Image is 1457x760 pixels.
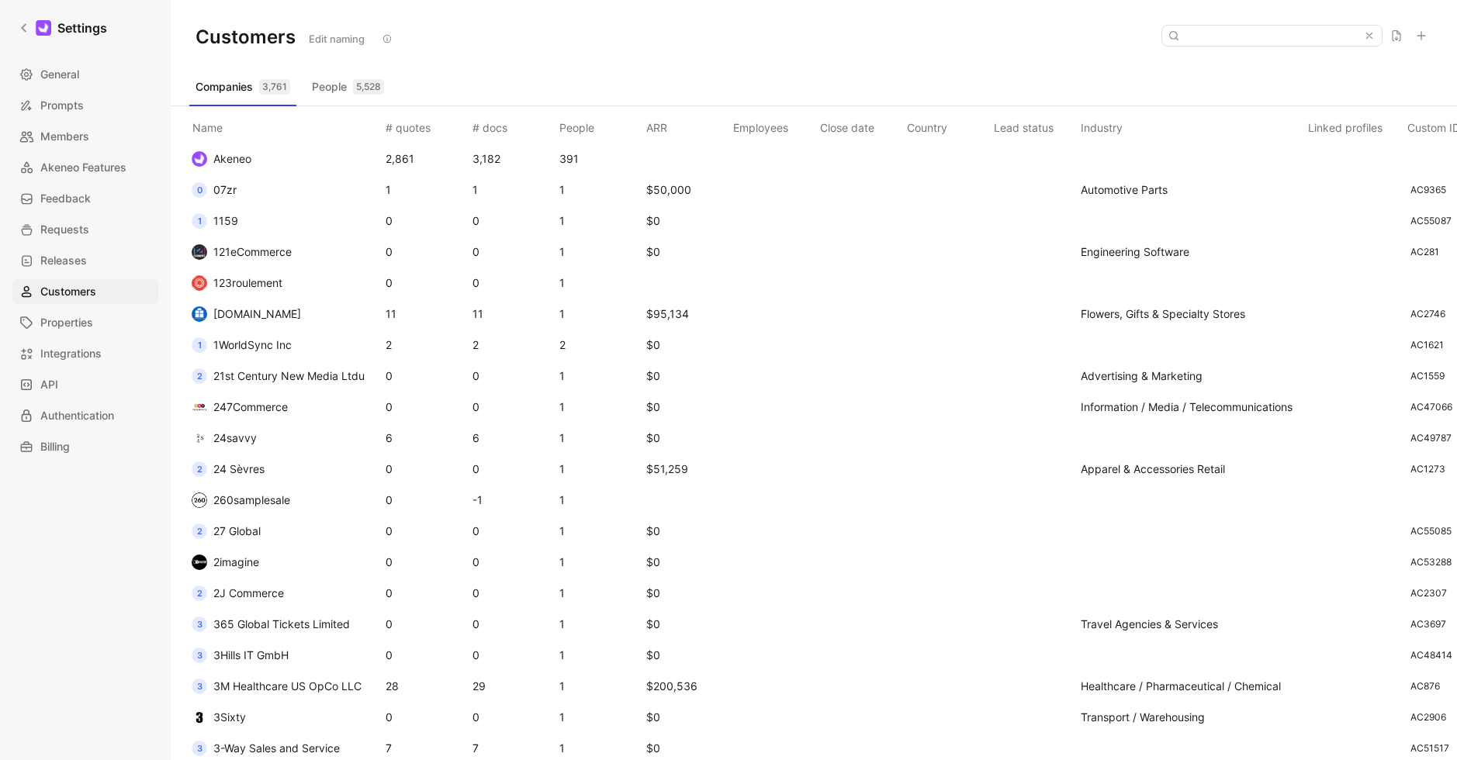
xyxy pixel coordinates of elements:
[186,519,266,544] button: 227 Global
[40,282,96,301] span: Customers
[213,679,362,693] span: 3M Healthcare US OpCo LLC
[186,395,293,420] button: logo247Commerce
[643,578,730,609] td: $0
[382,609,469,640] td: 0
[192,182,207,198] div: 0
[556,174,643,206] td: 1
[556,547,643,578] td: 1
[12,434,158,459] a: Billing
[40,375,58,394] span: API
[1078,671,1305,702] td: Healthcare / Pharmaceutical / Chemical
[643,330,730,361] td: $0
[1410,337,1444,353] div: AC1621
[1410,368,1445,384] div: AC1559
[382,206,469,237] td: 0
[12,279,158,304] a: Customers
[192,461,207,477] div: 2
[186,271,288,295] button: logo123roulement
[192,741,207,756] div: 3
[643,361,730,392] td: $0
[382,640,469,671] td: 0
[12,62,158,87] a: General
[213,741,340,755] span: 3-Way Sales and Service
[186,333,297,358] button: 11WorldSync Inc
[556,268,643,299] td: 1
[1078,392,1305,423] td: Information / Media / Telecommunications
[817,106,904,143] th: Close date
[643,609,730,640] td: $0
[643,206,730,237] td: $0
[556,671,643,702] td: 1
[1078,454,1305,485] td: Apparel & Accessories Retail
[213,431,257,444] span: 24savvy
[192,151,207,167] img: logo
[192,275,207,291] img: logo
[643,640,730,671] td: $0
[186,705,251,730] button: logo3Sixty
[556,299,643,330] td: 1
[192,430,207,446] img: logo
[213,338,292,351] span: 1WorldSync Inc
[469,547,556,578] td: 0
[469,485,556,516] td: -1
[213,493,290,506] span: 260samplesale
[192,337,207,353] div: 1
[12,248,158,273] a: Releases
[186,209,244,233] button: 11159
[40,220,89,239] span: Requests
[1078,361,1305,392] td: Advertising & Marketing
[382,516,469,547] td: 0
[12,341,158,366] a: Integrations
[192,586,207,601] div: 2
[469,143,556,174] td: 3,182
[382,237,469,268] td: 0
[556,143,643,174] td: 391
[556,640,643,671] td: 1
[186,178,242,202] button: 007zr
[643,423,730,454] td: $0
[469,330,556,361] td: 2
[12,310,158,335] a: Properties
[259,79,290,95] div: 3,761
[469,640,556,671] td: 0
[186,581,289,606] button: 22J Commerce
[382,454,469,485] td: 0
[213,307,301,320] span: [DOMAIN_NAME]
[192,399,207,415] img: logo
[1078,174,1305,206] td: Automotive Parts
[469,237,556,268] td: 0
[40,437,70,456] span: Billing
[469,206,556,237] td: 0
[40,189,91,208] span: Feedback
[556,423,643,454] td: 1
[382,106,469,143] th: # quotes
[40,344,102,363] span: Integrations
[1078,609,1305,640] td: Travel Agencies & Services
[186,643,294,668] button: 33Hills IT GmbH
[556,609,643,640] td: 1
[353,79,384,95] div: 5,528
[186,457,270,482] button: 224 Sèvres
[556,454,643,485] td: 1
[186,302,306,326] button: logo[DOMAIN_NAME]
[904,106,991,143] th: Country
[1410,586,1447,601] div: AC2307
[382,392,469,423] td: 0
[1078,702,1305,733] td: Transport / Warehousing
[1078,106,1305,143] th: Industry
[556,106,643,143] th: People
[1410,430,1452,446] div: AC49787
[12,93,158,118] a: Prompts
[469,174,556,206] td: 1
[382,143,469,174] td: 2,861
[196,26,296,48] h1: Customers
[1410,617,1446,632] div: AC3697
[186,240,297,264] button: logo121eCommerce
[213,400,288,413] span: 247Commerce
[213,524,261,537] span: 27 Global
[12,403,158,428] a: Authentication
[643,237,730,268] td: $0
[1410,182,1446,198] div: AC9365
[469,671,556,702] td: 29
[469,702,556,733] td: 0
